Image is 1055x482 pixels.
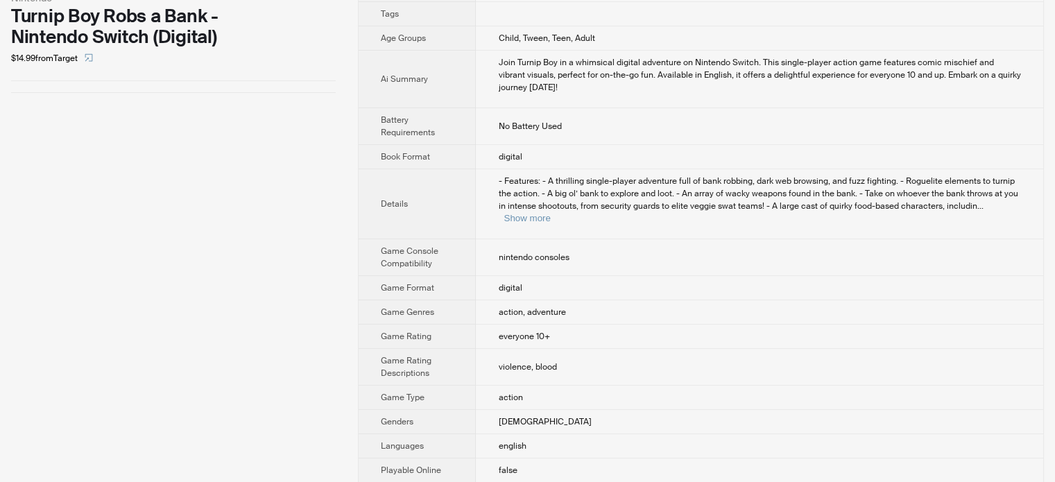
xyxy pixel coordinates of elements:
[504,213,550,223] button: Expand
[498,151,522,162] span: digital
[381,465,441,476] span: Playable Online
[498,361,556,372] span: violence, blood
[498,252,569,263] span: nintendo consoles
[498,282,522,293] span: digital
[381,282,434,293] span: Game Format
[381,307,434,318] span: Game Genres
[381,392,424,403] span: Game Type
[381,440,424,451] span: Languages
[498,331,549,342] span: everyone 10+
[498,416,591,427] span: [DEMOGRAPHIC_DATA]
[498,465,517,476] span: false
[85,53,93,62] span: select
[11,6,336,47] div: Turnip Boy Robs a Bank - Nintendo Switch (Digital)
[381,198,408,209] span: Details
[977,200,983,212] span: ...
[381,416,413,427] span: Genders
[498,392,522,403] span: action
[381,8,399,19] span: Tags
[381,246,438,269] span: Game Console Compatibility
[498,121,561,132] span: No Battery Used
[498,175,1018,212] span: - Features: - A thrilling single-player adventure full of bank robbing, dark web browsing, and fu...
[381,331,431,342] span: Game Rating
[381,33,426,44] span: Age Groups
[381,151,430,162] span: Book Format
[381,74,428,85] span: Ai Summary
[381,355,431,379] span: Game Rating Descriptions
[498,33,594,44] span: Child, Tween, Teen, Adult
[498,56,1021,94] div: Join Turnip Boy in a whimsical digital adventure on Nintendo Switch. This single-player action ga...
[498,307,565,318] span: action, adventure
[498,175,1021,225] div: - Features: - A thrilling single-player adventure full of bank robbing, dark web browsing, and fu...
[11,47,336,69] div: $14.99 from Target
[498,440,526,451] span: english
[381,114,435,138] span: Battery Requirements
